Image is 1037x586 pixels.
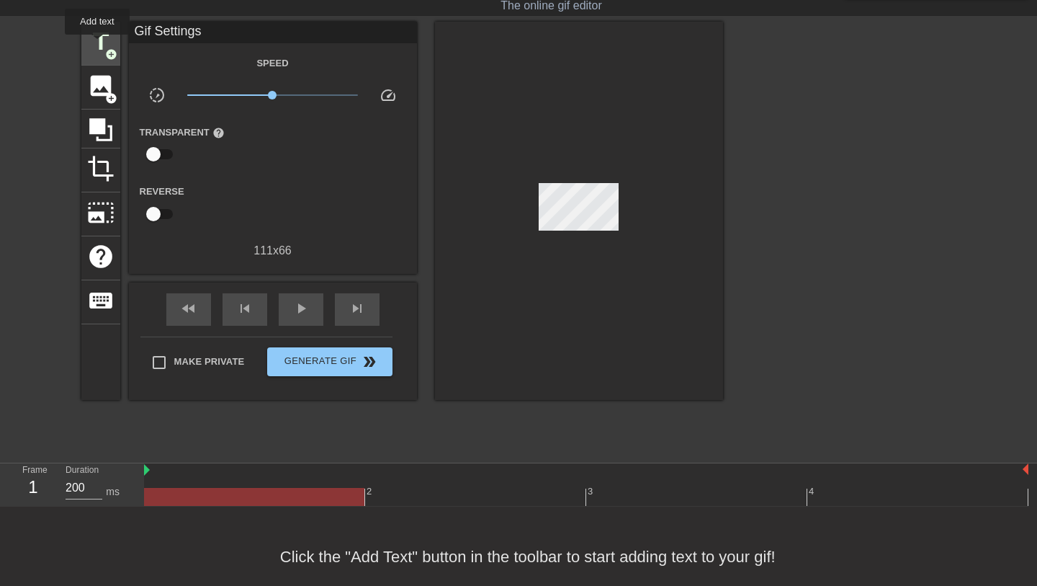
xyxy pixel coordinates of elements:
span: photo_size_select_large [87,199,115,226]
div: 3 [588,484,596,499]
span: help [212,127,225,139]
span: add_circle [105,92,117,105]
div: Gif Settings [129,22,417,43]
span: Make Private [174,355,245,369]
label: Reverse [140,185,184,199]
span: double_arrow [361,353,378,370]
span: skip_previous [236,300,253,317]
span: speed [380,86,397,104]
div: 1 [22,474,44,500]
span: title [87,28,115,56]
label: Speed [256,56,288,71]
span: add_circle [105,48,117,61]
span: fast_rewind [180,300,197,317]
span: play_arrow [292,300,310,317]
button: Generate Gif [267,347,392,376]
div: 2 [367,484,374,499]
div: 111 x 66 [129,242,417,259]
img: bound-end.png [1023,463,1028,475]
div: ms [106,484,120,500]
span: Generate Gif [273,353,386,370]
span: skip_next [349,300,366,317]
span: slow_motion_video [148,86,166,104]
div: Frame [12,463,55,505]
label: Transparent [140,125,225,140]
span: image [87,72,115,99]
div: 4 [809,484,817,499]
span: crop [87,155,115,182]
label: Duration [66,466,99,475]
span: keyboard [87,287,115,314]
span: help [87,243,115,270]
